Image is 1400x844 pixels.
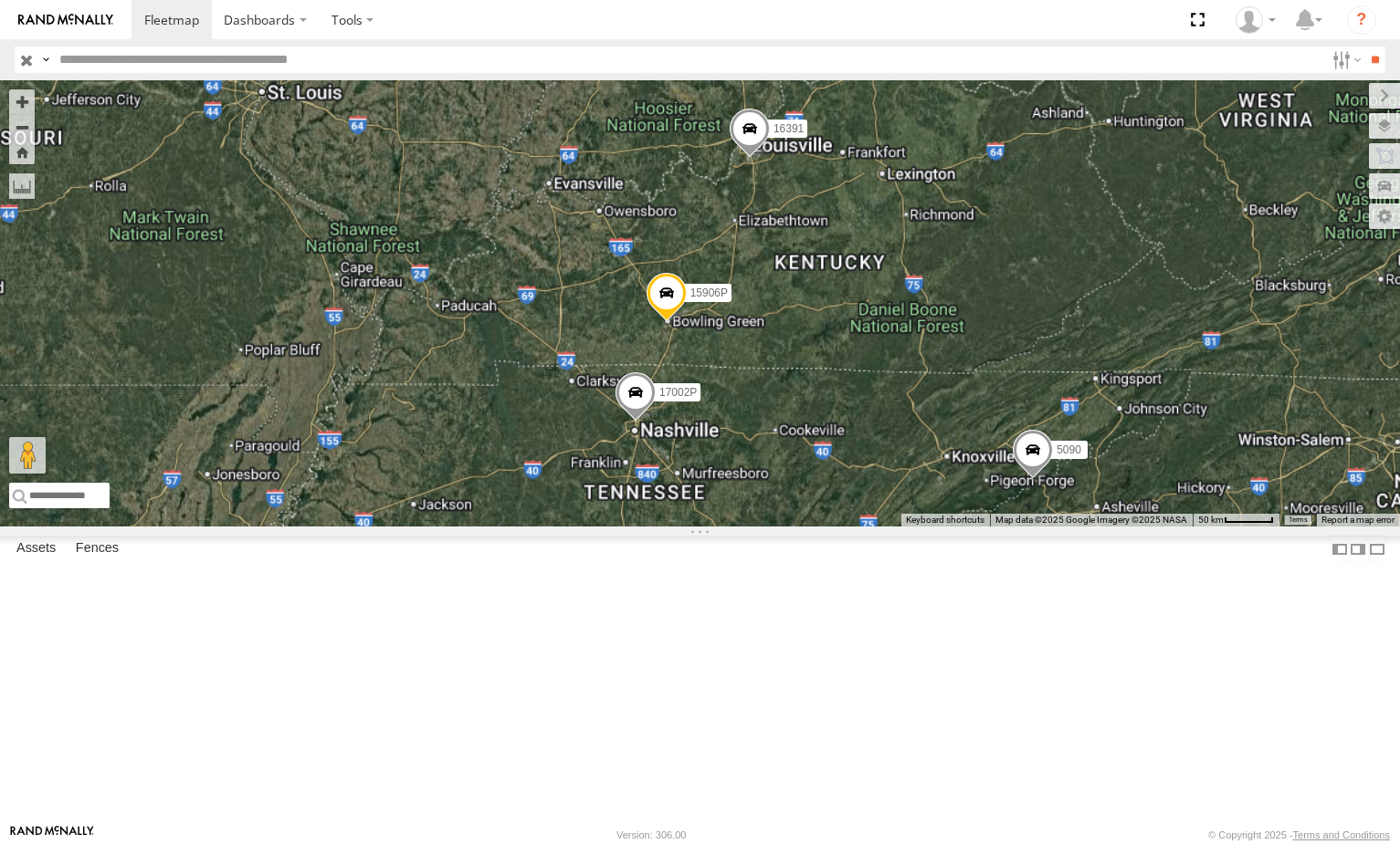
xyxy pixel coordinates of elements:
label: Hide Summary Table [1368,536,1386,562]
label: Fences [67,537,128,562]
span: Map data ©2025 Google Imagery ©2025 NASA [995,515,1187,525]
a: Visit our Website [10,826,94,844]
div: Version: 306.00 [616,829,686,840]
span: 16391 [773,122,803,135]
label: Assets [7,537,65,562]
span: 5090 [1057,443,1081,455]
span: 50 km [1198,515,1224,525]
div: © Copyright 2025 - [1208,829,1390,840]
button: Zoom in [9,89,35,114]
span: 17002P [658,385,696,398]
a: Terms (opens in new tab) [1289,516,1308,524]
button: Drag Pegman onto the map to open Street View [9,437,46,474]
label: Search Query [38,47,53,73]
a: Terms and Conditions [1293,829,1390,840]
div: Paul Withrow [1229,6,1282,34]
button: Keyboard shortcuts [906,514,984,526]
i: ? [1347,5,1376,35]
button: Zoom Home [9,140,35,164]
label: Measure [9,173,35,199]
img: rand-logo.svg [18,14,113,26]
label: Dock Summary Table to the Right [1349,536,1367,562]
a: Report a map error [1321,515,1395,525]
button: Zoom out [9,114,35,140]
label: Map Settings [1369,203,1400,229]
span: 15906P [689,287,727,299]
button: Map Scale: 50 km per 51 pixels [1193,514,1279,526]
label: Dock Summary Table to the Left [1331,536,1349,562]
label: Search Filter Options [1325,47,1364,73]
